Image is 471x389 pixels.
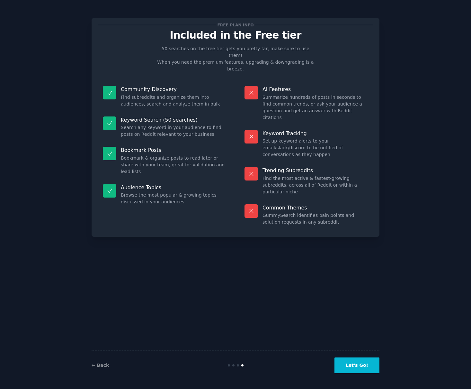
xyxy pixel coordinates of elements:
[121,147,227,153] p: Bookmark Posts
[262,175,368,195] dd: Find the most active & fastest-growing subreddits, across all of Reddit or within a particular niche
[121,94,227,107] dd: Find subreddits and organize them into audiences, search and analyze them in bulk
[262,204,368,211] p: Common Themes
[121,86,227,93] p: Community Discovery
[334,357,379,373] button: Let's Go!
[216,22,255,28] span: Free plan info
[121,155,227,175] dd: Bookmark & organize posts to read later or share with your team, great for validation and lead lists
[262,212,368,226] dd: GummySearch identifies pain points and solution requests in any subreddit
[121,184,227,191] p: Audience Topics
[155,45,316,72] p: 50 searches on the free tier gets you pretty far, make sure to use them! When you need the premiu...
[121,124,227,138] dd: Search any keyword in your audience to find posts on Reddit relevant to your business
[121,192,227,205] dd: Browse the most popular & growing topics discussed in your audiences
[262,167,368,174] p: Trending Subreddits
[98,30,373,41] p: Included in the Free tier
[262,94,368,121] dd: Summarize hundreds of posts in seconds to find common trends, or ask your audience a question and...
[121,116,227,123] p: Keyword Search (50 searches)
[262,130,368,137] p: Keyword Tracking
[262,86,368,93] p: AI Features
[92,363,109,368] a: ← Back
[262,138,368,158] dd: Set up keyword alerts to your email/slack/discord to be notified of conversations as they happen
